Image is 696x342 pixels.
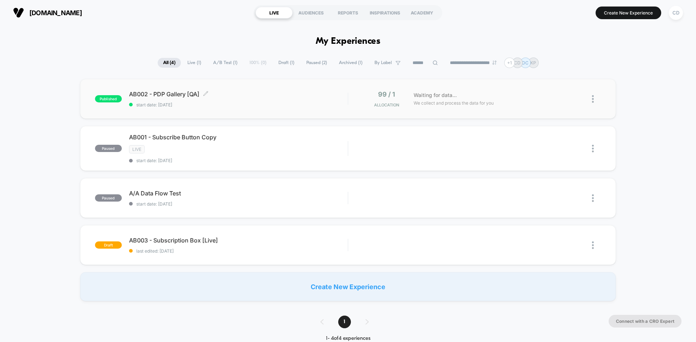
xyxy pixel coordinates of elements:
[293,7,330,18] div: AUDIENCES
[301,58,332,68] span: Paused ( 2 )
[530,60,536,66] p: KP
[374,102,399,107] span: Allocation
[129,237,348,244] span: AB003 - Subscription Box [Live]
[129,248,348,254] span: last edited: [DATE]
[11,7,84,18] button: [DOMAIN_NAME]
[414,100,494,106] span: We collect and process the data for you
[129,145,145,153] span: LIVE
[366,7,403,18] div: INSPIRATIONS
[158,58,181,68] span: All ( 4 )
[208,58,243,68] span: A/B Test ( 1 )
[514,60,521,66] p: CD
[330,7,366,18] div: REPORTS
[29,9,82,17] span: [DOMAIN_NAME]
[592,95,594,103] img: close
[522,60,529,66] p: DC
[592,194,594,202] img: close
[667,5,685,20] button: CD
[492,60,497,65] img: end
[273,58,300,68] span: Draft ( 1 )
[80,272,616,301] div: Create New Experience
[414,91,457,99] span: Waiting for data...
[129,201,348,207] span: start date: [DATE]
[182,58,207,68] span: Live ( 1 )
[129,158,348,163] span: start date: [DATE]
[338,316,351,328] span: 1
[13,7,24,18] img: Visually logo
[596,7,661,19] button: Create New Experience
[374,60,392,66] span: By Label
[592,241,594,249] img: close
[95,95,122,102] span: published
[592,145,594,152] img: close
[129,190,348,197] span: A/A Data Flow Test
[95,241,122,249] span: draft
[504,58,515,68] div: + 1
[95,194,122,202] span: paused
[129,90,348,98] span: AB002 - PDP Gallery [QA]
[95,145,122,152] span: paused
[333,58,368,68] span: Archived ( 1 )
[609,315,681,328] button: Connect with a CRO Expert
[316,36,381,47] h1: My Experiences
[129,134,348,141] span: AB001 - Subscribe Button Copy
[256,7,293,18] div: LIVE
[669,6,683,20] div: CD
[129,102,348,107] span: start date: [DATE]
[403,7,440,18] div: ACADEMY
[378,90,395,98] span: 99 / 1
[313,335,383,342] div: 1 - 4 of 4 experiences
